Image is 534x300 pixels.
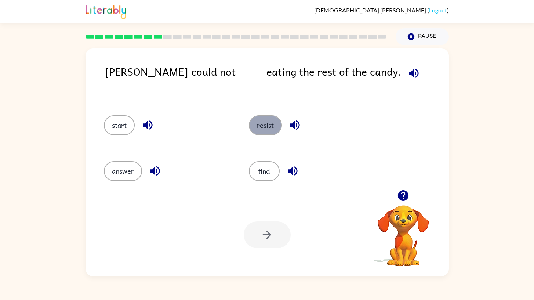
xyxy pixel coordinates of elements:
[314,7,449,14] div: ( )
[367,194,440,267] video: Your browser must support playing .mp4 files to use Literably. Please try using another browser.
[249,115,282,135] button: resist
[429,7,447,14] a: Logout
[396,28,449,45] button: Pause
[249,161,280,181] button: find
[314,7,427,14] span: [DEMOGRAPHIC_DATA] [PERSON_NAME]
[104,115,135,135] button: start
[86,3,126,19] img: Literably
[105,63,449,101] div: [PERSON_NAME] could not eating the rest of the candy.
[104,161,142,181] button: answer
